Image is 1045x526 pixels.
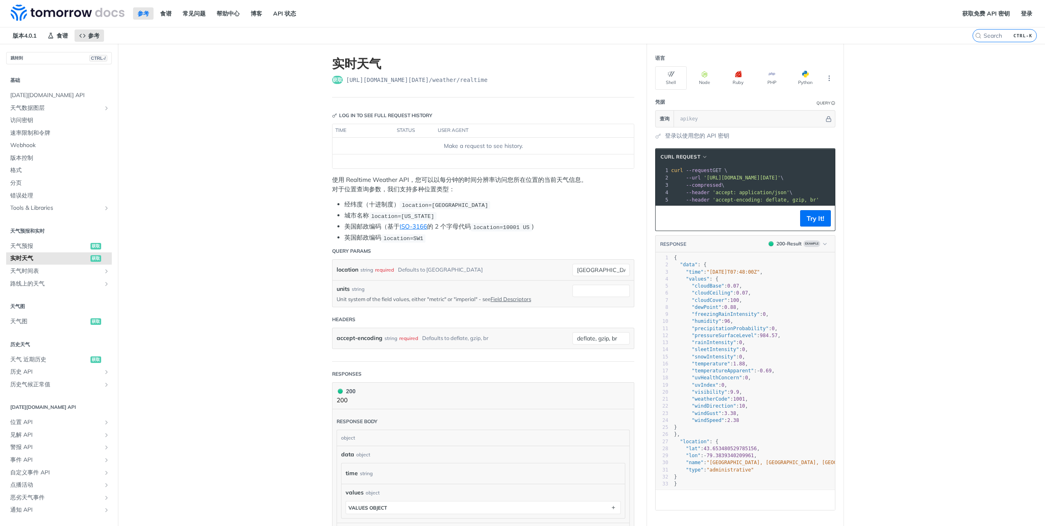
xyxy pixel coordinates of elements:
[674,255,677,261] span: {
[103,457,110,463] button: 显示事件 API 的子页面
[10,469,101,477] span: 自定义事件 API
[10,141,110,150] span: Webhook
[692,297,727,303] span: "cloudCover"
[767,79,776,85] font: PHP
[10,280,101,288] span: 路线上的天气
[656,181,670,189] div: 3
[674,347,748,352] span: : ,
[6,454,112,466] a: 事件 API显示事件 API 的子页面
[724,304,736,310] span: 0.88
[6,240,112,252] a: 天气预报获取
[739,340,742,345] span: 0
[733,79,744,85] font: Ruby
[674,361,748,367] span: : ,
[739,354,742,360] span: 0
[344,211,369,219] font: 城市名称
[692,326,769,331] span: "precipitationProbability"
[686,446,701,451] span: "lat"
[246,7,267,20] a: 博客
[398,264,483,276] div: Defaults to [GEOGRAPHIC_DATA]
[692,410,721,416] span: "windGust"
[656,304,668,311] div: 8
[769,241,774,246] span: 200
[776,240,802,247] div: 200 - Result
[655,98,665,106] div: 凭据
[6,127,112,139] a: 速率限制和令牌
[798,79,812,85] font: Python
[6,52,112,64] button: 跳转到CTRL-/
[692,283,724,289] span: "cloudBase"
[402,202,488,208] span: location=[GEOGRAPHIC_DATA]
[344,234,381,241] font: 英国邮政编码
[674,304,739,310] span: : ,
[90,318,101,325] span: 获取
[10,506,101,514] span: 通知 API
[763,311,766,317] span: 0
[686,269,703,275] span: "time"
[383,235,423,241] span: location=SW1
[10,494,101,502] span: 恶劣天气事件
[674,403,748,409] span: : ,
[346,388,355,394] font: 200
[75,29,104,42] a: 参考
[10,481,101,489] span: 点播活动
[671,168,727,173] span: GET \
[57,32,68,40] span: 食谱
[178,7,210,20] a: 常见问题
[660,115,670,122] span: 查询
[674,269,763,275] span: : ,
[6,265,112,277] a: 天气时间表显示天气时间线的子页面
[665,131,729,140] a: 登录以使用您的 API 密钥
[824,115,833,123] button: Hide
[671,168,683,173] span: curl
[6,202,112,214] a: Tools & LibrariesShow subpages for Tools & Libraries
[733,396,745,402] span: 1001
[800,210,831,227] button: Try It!
[656,424,668,431] div: 25
[103,444,110,451] button: 显示警报 API 的子页面
[6,303,112,310] h2: 天气图
[10,104,101,112] span: 天气数据图层
[722,66,754,90] button: Ruby
[6,77,112,84] h2: 基础
[730,389,739,395] span: 9.9
[666,79,676,85] font: Shell
[692,389,727,395] span: "visibility"
[756,66,787,90] button: PHP
[680,262,697,268] span: "data"
[823,72,835,84] button: 更多语言
[674,354,745,360] span: : ,
[10,456,101,464] span: 事件 API
[689,66,720,90] button: Node
[103,469,110,476] button: 显示自定义事件 API 的子页面
[6,190,112,202] a: 错误处理
[332,124,394,137] th: time
[656,167,670,174] div: 1
[356,451,370,458] div: object
[674,297,742,303] span: : ,
[703,446,757,451] span: 43.653480529785156
[692,333,757,338] span: "pressureSurfaceLevel"
[656,261,668,268] div: 2
[348,505,387,511] div: values object
[8,29,41,42] span: 版本4.0.1
[674,283,742,289] span: : ,
[680,439,709,444] span: "location"
[156,7,176,20] a: 食谱
[692,417,724,423] span: "windSpeed"
[344,222,471,230] font: 美国邮政编码（基于 的 2 个字母代码
[10,242,88,250] span: 天气预报
[686,175,701,181] span: --url
[656,283,668,290] div: 5
[90,243,101,249] span: 获取
[337,430,627,446] div: object
[103,432,110,438] button: 显示 Insights API 的子页面
[346,501,620,514] button: values object
[422,332,489,344] div: Defaults to deflate, gzip, br
[656,452,668,459] div: 29
[658,153,711,161] button: cURL Request
[344,200,400,208] font: 经纬度（十进制度）
[10,317,88,326] span: 天气图
[692,354,736,360] span: "snowIntensity"
[656,382,668,389] div: 19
